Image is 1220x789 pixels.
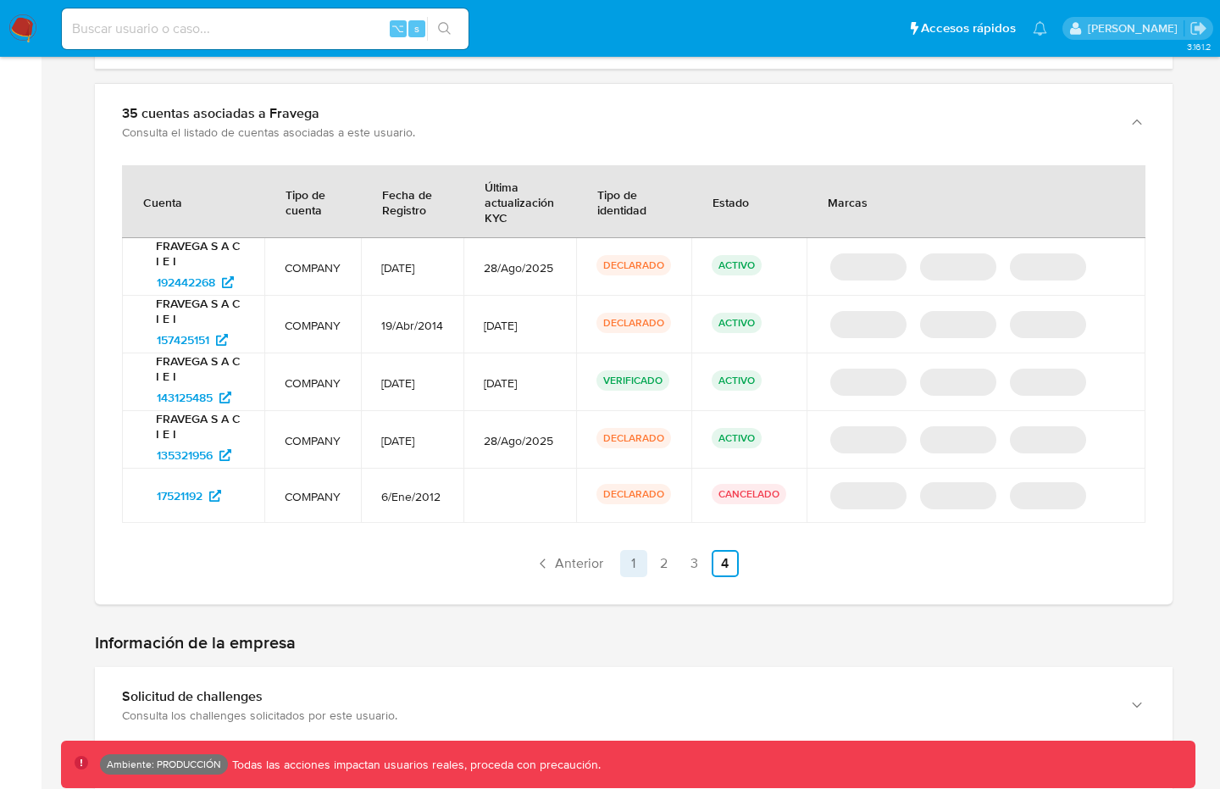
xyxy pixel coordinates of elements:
span: ⌥ [391,20,404,36]
button: search-icon [427,17,462,41]
span: Accesos rápidos [921,19,1016,37]
p: fernando.bolognino@mercadolibre.com [1088,20,1184,36]
p: Todas las acciones impactan usuarios reales, proceda con precaución. [228,757,601,773]
input: Buscar usuario o caso... [62,18,469,40]
a: Notificaciones [1033,21,1047,36]
span: 3.161.2 [1187,40,1212,53]
a: Salir [1189,19,1207,37]
span: s [414,20,419,36]
p: Ambiente: PRODUCCIÓN [107,761,221,768]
